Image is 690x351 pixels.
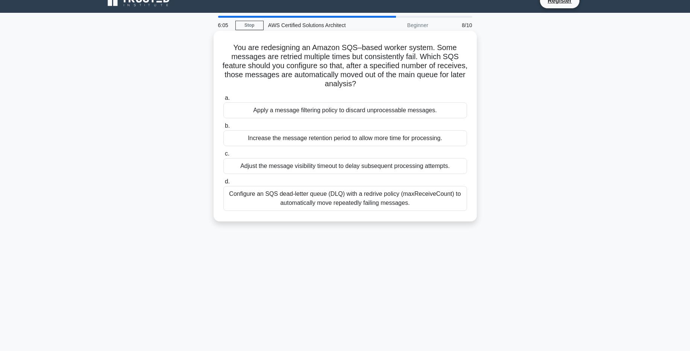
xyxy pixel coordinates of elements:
[264,18,367,33] div: AWS Certified Solutions Architect
[225,122,230,129] span: b.
[225,95,230,101] span: a.
[214,18,235,33] div: 6:05
[235,21,264,30] a: Stop
[225,178,230,185] span: d.
[433,18,477,33] div: 8/10
[225,150,229,157] span: c.
[223,186,467,211] div: Configure an SQS dead-letter queue (DLQ) with a redrive policy (maxReceiveCount) to automatically...
[223,158,467,174] div: Adjust the message visibility timeout to delay subsequent processing attempts.
[223,130,467,146] div: Increase the message retention period to allow more time for processing.
[223,102,467,118] div: Apply a message filtering policy to discard unprocessable messages.
[223,43,468,89] h5: You are redesigning an Amazon SQS–based worker system. Some messages are retried multiple times b...
[367,18,433,33] div: Beginner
